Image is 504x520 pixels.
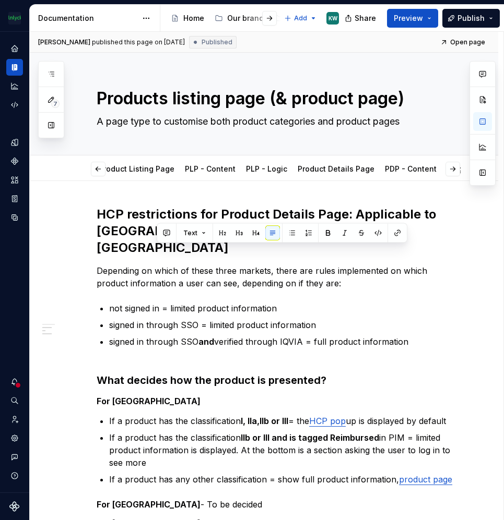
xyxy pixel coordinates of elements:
[38,38,90,46] span: [PERSON_NAME]
[6,153,23,170] a: Components
[458,13,485,23] span: Publish
[227,13,264,23] div: Our brand
[210,10,268,27] a: Our brand
[381,158,441,179] div: PDP - Content
[6,78,23,94] a: Analytics
[399,474,452,485] a: product page
[294,14,307,22] span: Add
[97,499,201,510] strong: For [GEOGRAPHIC_DATA]
[183,13,204,23] div: Home
[185,164,236,173] a: PLP - Content
[6,134,23,151] a: Design tokens
[394,13,423,23] span: Preview
[329,14,337,22] div: KW
[109,415,456,427] p: If a product has the classification = the up is displayed by default
[8,12,21,25] img: 91fb9bbd-befe-470e-ae9b-8b56c3f0f44a.png
[99,164,174,173] a: Product Listing Page
[246,164,287,173] a: PLP - Logic
[6,59,23,76] a: Documentation
[95,113,454,130] textarea: A page type to customise both product categories and product pages
[109,431,456,469] p: If a product has the classification in PIM = limited product information is displayed. At the bot...
[97,396,201,406] strong: For [GEOGRAPHIC_DATA]
[6,449,23,465] button: Contact support
[6,190,23,207] a: Storybook stories
[97,498,456,511] p: - To be decided
[109,335,456,360] p: signed in through SSO verified through IQVIA = full product information
[6,373,23,390] button: Notifications
[6,209,23,226] a: Data sources
[442,9,500,28] button: Publish
[109,302,456,315] p: not signed in = limited product information
[179,226,210,240] button: Text
[38,13,137,23] div: Documentation
[198,336,214,347] strong: and
[6,40,23,57] a: Home
[437,35,490,50] a: Open page
[385,164,437,173] a: PDP - Content
[387,9,438,28] button: Preview
[97,206,456,256] h2: HCP restrictions for Product Details Page: Applicable to [GEOGRAPHIC_DATA], [GEOGRAPHIC_DATA] and...
[6,411,23,428] a: Invite team
[95,158,179,179] div: Product Listing Page
[281,11,320,26] button: Add
[181,158,240,179] div: PLP - Content
[167,10,208,27] a: Home
[9,501,20,512] svg: Supernova Logo
[6,172,23,188] a: Assets
[109,319,456,331] p: signed in through SSO = limited product information
[309,416,346,426] a: HCP pop
[450,38,485,46] span: Open page
[97,264,456,289] p: Depending on which of these three markets, there are rules implemented on which product informati...
[202,38,232,46] span: Published
[6,392,23,409] button: Search ⌘K
[51,100,60,108] span: 7
[97,373,456,388] h3: What decides how the product is presented?
[6,96,23,113] a: Code automation
[6,430,23,446] a: Settings
[109,473,456,486] p: If a product has any other classification = show full product information,
[183,229,197,237] span: Text
[443,158,495,179] div: Mega menu
[355,13,376,23] span: Share
[242,158,291,179] div: PLP - Logic
[241,416,288,426] strong: l, lla,llb or lll
[294,158,379,179] div: Product Details Page
[298,164,374,173] a: Product Details Page
[92,38,185,46] div: published this page on [DATE]
[339,9,383,28] button: Share
[95,86,454,111] textarea: Products listing page (& product page)
[167,8,279,29] div: Page tree
[241,432,379,443] strong: llb or lll and is tagged Reimbursed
